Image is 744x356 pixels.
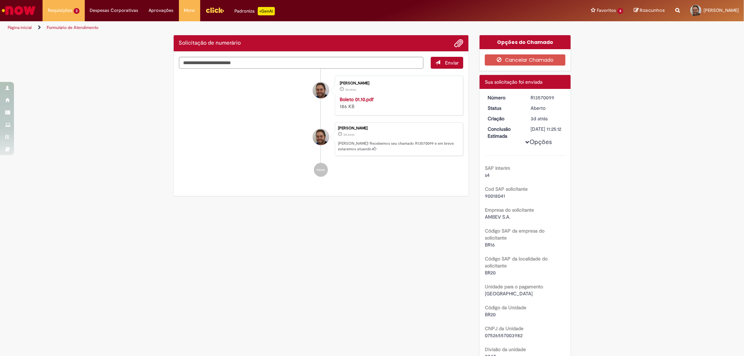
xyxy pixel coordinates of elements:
[445,60,459,66] span: Enviar
[343,132,354,137] time: 26/09/2025 11:25:09
[340,96,374,103] a: Boleto 01.10.pdf
[1,3,37,17] img: ServiceNow
[485,54,565,66] button: Cancelar Chamado
[485,207,534,213] b: Empresa do solicitante
[47,25,98,30] a: Formulário de Atendimento
[74,8,80,14] span: 3
[48,7,72,14] span: Requisições
[179,57,424,69] textarea: Digite sua mensagem aqui...
[485,304,526,311] b: Código da Unidade
[8,25,32,30] a: Página inicial
[531,115,563,122] div: 26/09/2025 11:25:09
[485,325,524,332] b: CNPJ da Unidade
[485,346,526,353] b: Divisão da unidade
[640,7,665,14] span: Rascunhos
[340,96,456,110] div: 186 KB
[345,88,356,92] time: 26/09/2025 11:24:56
[482,126,525,139] dt: Conclusão Estimada
[531,94,563,101] div: R13570099
[149,7,174,14] span: Aprovações
[482,94,525,101] dt: Número
[485,256,548,269] b: Código SAP da localidade do solicitante
[258,7,275,15] p: +GenAi
[454,39,463,48] button: Adicionar anexos
[634,7,665,14] a: Rascunhos
[235,7,275,15] div: Padroniza
[313,129,329,145] div: Flavio Oliveira De Castro
[343,132,354,137] span: 3d atrás
[179,40,241,46] h2: Solicitação de numerário Histórico de tíquete
[313,82,329,98] div: Flavio Oliveira De Castro
[485,311,496,318] span: BR20
[338,141,459,152] p: [PERSON_NAME]! Recebemos seu chamado R13570099 e em breve estaremos atuando.
[485,283,543,290] b: Unidade para o pagamento
[485,214,510,220] span: AMBEV S.A.
[179,122,464,156] li: Flavio Oliveira De Castro
[617,8,623,14] span: 6
[531,115,548,122] span: 3d atrás
[597,7,616,14] span: Favoritos
[338,126,459,130] div: [PERSON_NAME]
[704,7,739,13] span: [PERSON_NAME]
[531,105,563,112] div: Aberto
[531,126,563,132] div: [DATE] 11:25:12
[485,228,544,241] b: Código SAP da empresa do solicitante
[485,332,523,339] span: 07526557003982
[485,79,542,85] span: Sua solicitação foi enviada
[485,193,505,199] span: 90018041
[485,242,495,248] span: BR16
[340,81,456,85] div: [PERSON_NAME]
[5,21,491,34] ul: Trilhas de página
[184,7,195,14] span: More
[431,57,463,69] button: Enviar
[345,88,356,92] span: 3d atrás
[485,186,528,192] b: Cod SAP solicitante
[179,69,464,184] ul: Histórico de tíquete
[482,115,525,122] dt: Criação
[90,7,138,14] span: Despesas Corporativas
[482,105,525,112] dt: Status
[485,290,533,297] span: [GEOGRAPHIC_DATA]
[480,35,571,49] div: Opções do Chamado
[531,115,548,122] time: 26/09/2025 11:25:09
[485,172,490,178] span: s4
[485,165,510,171] b: SAP Interim
[205,5,224,15] img: click_logo_yellow_360x200.png
[485,270,496,276] span: BR20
